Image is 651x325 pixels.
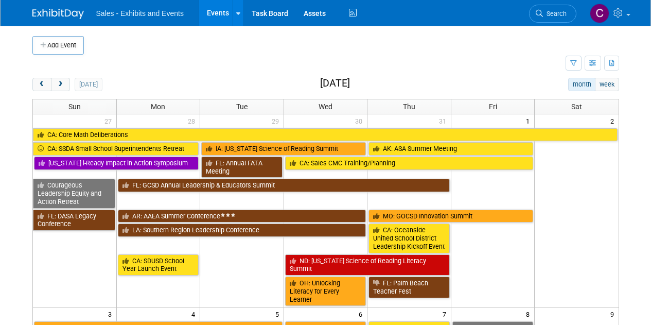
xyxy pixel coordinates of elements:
[33,210,115,231] a: FL: DASA Legacy Conference
[438,114,451,127] span: 31
[285,254,450,276] a: ND: [US_STATE] Science of Reading Literacy Summit
[236,102,248,111] span: Tue
[103,114,116,127] span: 27
[320,78,350,89] h2: [DATE]
[96,9,184,18] span: Sales - Exhibits and Events
[285,157,534,170] a: CA: Sales CMC Training/Planning
[442,307,451,320] span: 7
[525,307,534,320] span: 8
[51,78,70,91] button: next
[33,128,618,142] a: CA: Core Math Deliberations
[368,142,533,156] a: AK: ASA Summer Meeting
[75,78,102,91] button: [DATE]
[368,277,450,298] a: FL: Palm Beach Teacher Fest
[32,9,84,19] img: ExhibitDay
[489,102,497,111] span: Fri
[201,142,366,156] a: IA: [US_STATE] Science of Reading Summit
[285,277,366,306] a: OH: Unlocking Literacy for Every Learner
[33,142,199,156] a: CA: SSDA Small School Superintendents Retreat
[543,10,567,18] span: Search
[34,157,199,170] a: [US_STATE] i-Ready Impact in Action Symposium
[358,307,367,320] span: 6
[368,224,450,253] a: CA: Oceanside Unified School District Leadership Kickoff Event
[32,36,84,55] button: Add Event
[33,179,115,208] a: Courageous Leadership Equity and Action Retreat
[319,102,332,111] span: Wed
[403,102,415,111] span: Thu
[118,254,199,276] a: CA: SDUSD School Year Launch Event
[201,157,283,178] a: FL: Annual FATA Meeting
[107,307,116,320] span: 3
[118,179,450,192] a: FL: GCSD Annual Leadership & Educators Summit
[68,102,81,111] span: Sun
[118,210,366,223] a: AR: AAEA Summer Conference
[271,114,284,127] span: 29
[32,78,51,91] button: prev
[354,114,367,127] span: 30
[571,102,582,111] span: Sat
[190,307,200,320] span: 4
[525,114,534,127] span: 1
[368,210,533,223] a: MO: GOCSD Innovation Summit
[274,307,284,320] span: 5
[568,78,595,91] button: month
[529,5,576,23] a: Search
[187,114,200,127] span: 28
[595,78,619,91] button: week
[609,114,619,127] span: 2
[151,102,165,111] span: Mon
[590,4,609,23] img: Christine Lurz
[609,307,619,320] span: 9
[118,224,366,237] a: LA: Southern Region Leadership Conference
